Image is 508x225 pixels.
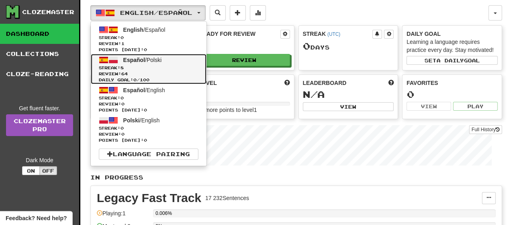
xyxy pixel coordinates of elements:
[199,30,280,38] div: Ready for Review
[91,54,206,84] a: Español/PolskiStreak:8 Review:64Daily Goal:0/100
[469,125,502,134] button: Full History
[199,106,290,114] div: 96 more points to level 1
[406,89,498,99] div: 0
[99,107,198,113] span: Points [DATE]: 0
[303,102,394,111] button: View
[99,65,198,71] span: Streak:
[99,95,198,101] span: Streak:
[97,209,149,223] div: Playing: 1
[99,71,198,77] span: Review: 64
[406,102,451,111] button: View
[123,117,140,124] span: Polski
[123,87,165,93] span: / English
[123,57,162,63] span: / Polski
[120,35,124,40] span: 0
[6,214,67,222] span: Open feedback widget
[133,77,137,82] span: 0
[120,9,192,16] span: English / Español
[99,131,198,137] span: Review: 0
[123,27,144,33] span: English
[303,41,394,52] div: Day s
[210,5,226,21] button: Search sentences
[120,65,124,70] span: 8
[90,5,206,21] button: English/Español
[99,137,198,143] span: Points [DATE]: 0
[406,38,498,54] div: Learning a language requires practice every day. Stay motivated!
[123,87,145,93] span: Español
[22,8,74,16] div: Clozemaster
[123,27,165,33] span: / Español
[91,114,206,144] a: Polski/EnglishStreak:0 Review:0Points [DATE]:0
[406,56,498,65] button: Seta dailygoal
[99,77,198,83] span: Daily Goal: / 100
[205,194,249,202] div: 17 232 Sentences
[91,24,206,54] a: English/EspañolStreak:0 Review:1Points [DATE]:0
[199,54,290,66] button: Review
[199,79,217,87] span: Level
[97,192,201,204] div: Legacy Fast Track
[6,114,73,136] a: ClozemasterPro
[99,149,198,160] a: Language Pairing
[453,102,498,111] button: Play
[327,31,340,37] a: (UTC)
[99,41,198,47] span: Review: 1
[120,126,124,130] span: 0
[406,30,498,38] div: Daily Goal
[120,95,124,100] span: 0
[123,57,145,63] span: Español
[91,84,206,114] a: Español/EnglishStreak:0 Review:0Points [DATE]:0
[22,166,40,175] button: On
[99,101,198,107] span: Review: 0
[303,79,347,87] span: Leaderboard
[406,79,498,87] div: Favorites
[303,30,373,38] div: Streak
[230,5,246,21] button: Add sentence to collection
[99,125,198,131] span: Streak:
[90,173,502,182] p: In Progress
[303,40,310,52] span: 0
[199,41,290,51] div: 1
[250,5,266,21] button: More stats
[123,117,160,124] span: / English
[6,156,73,164] div: Dark Mode
[39,166,57,175] button: Off
[199,89,290,99] div: 0
[303,89,325,100] span: N/A
[6,104,73,112] div: Get fluent faster.
[388,79,394,87] span: This week in points, UTC
[99,35,198,41] span: Streak:
[437,58,464,63] span: a daily
[284,79,290,87] span: Score more points to level up
[99,47,198,53] span: Points [DATE]: 0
